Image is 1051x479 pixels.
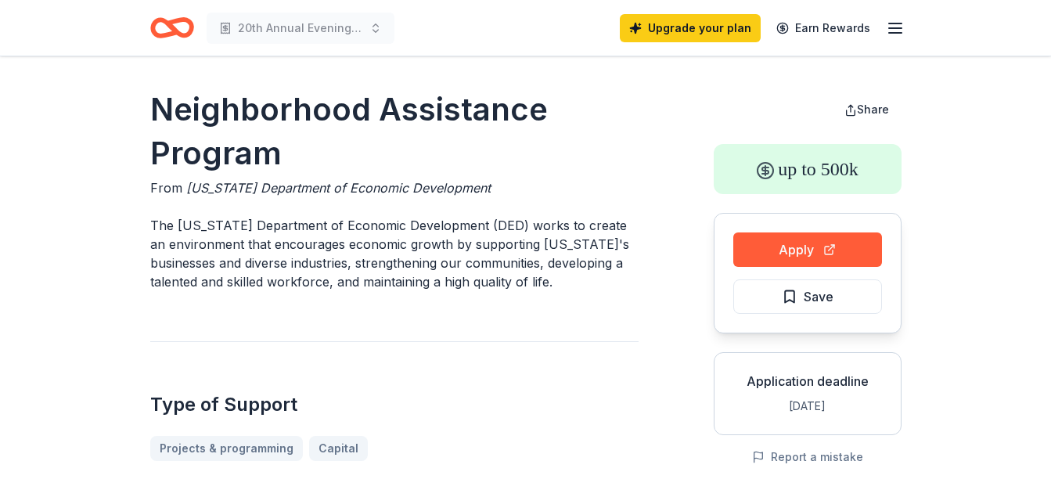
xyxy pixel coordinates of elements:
button: Share [832,94,902,125]
button: 20th Annual Evening of Hope [207,13,394,44]
a: Home [150,9,194,46]
div: From [150,178,639,197]
div: up to 500k [714,144,902,194]
span: 20th Annual Evening of Hope [238,19,363,38]
span: Share [857,103,889,116]
a: Upgrade your plan [620,14,761,42]
span: Save [804,286,833,307]
a: Earn Rewards [767,14,880,42]
p: The [US_STATE] Department of Economic Development (DED) works to create an environment that encou... [150,216,639,291]
div: [DATE] [727,397,888,416]
button: Apply [733,232,882,267]
h2: Type of Support [150,392,639,417]
button: Save [733,279,882,314]
h1: Neighborhood Assistance Program [150,88,639,175]
a: Projects & programming [150,436,303,461]
button: Report a mistake [752,448,863,466]
div: Application deadline [727,372,888,391]
span: [US_STATE] Department of Economic Development [186,180,491,196]
a: Capital [309,436,368,461]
